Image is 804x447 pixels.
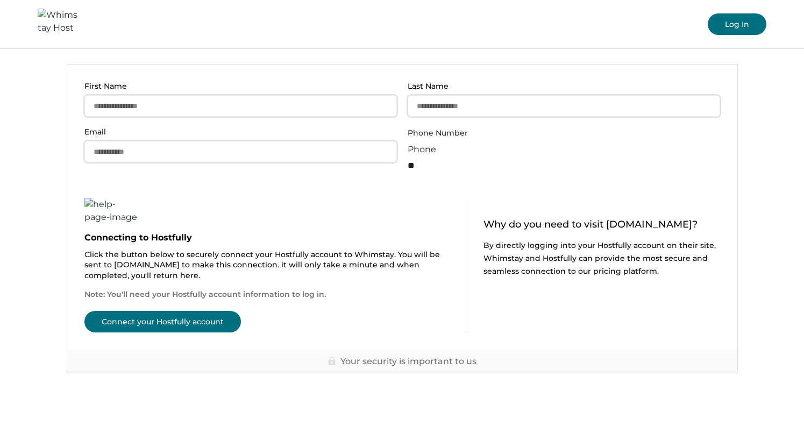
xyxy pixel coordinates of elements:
p: By directly logging into your Hostfully account on their site, Whimstay and Hostfully can provide... [483,239,720,278]
p: Why do you need to visit [DOMAIN_NAME]? [483,219,720,230]
img: Whimstay Host [38,9,81,40]
p: Connecting to Hostfully [84,232,449,243]
img: help-page-image [84,198,138,224]
div: Phone [408,143,494,156]
p: Click the button below to securely connect your Hostfully account to Whimstay. You will be sent t... [84,250,449,281]
p: First Name [84,82,390,91]
button: Connect your Hostfully account [84,311,241,332]
p: Note: You'll need your Hostfully account information to log in. [84,289,449,300]
button: Log In [708,13,766,35]
p: Last Name [408,82,714,91]
p: Email [84,127,390,137]
label: Phone Number [408,127,714,139]
p: Your security is important to us [340,356,476,367]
